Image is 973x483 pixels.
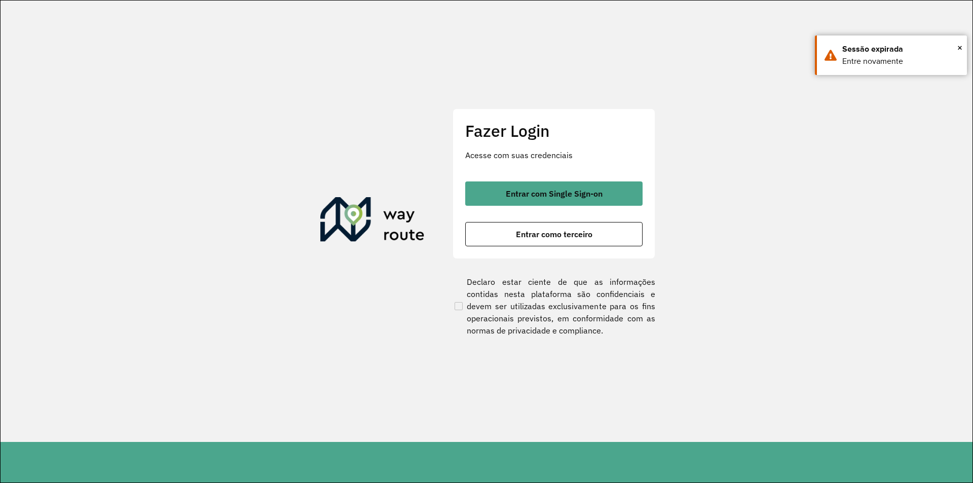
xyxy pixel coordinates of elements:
[465,222,643,246] button: button
[453,276,655,337] label: Declaro estar ciente de que as informações contidas nesta plataforma são confidenciais e devem se...
[465,149,643,161] p: Acesse com suas credenciais
[842,55,959,67] div: Entre novamente
[320,197,425,246] img: Roteirizador AmbevTech
[842,43,959,55] div: Sessão expirada
[465,121,643,140] h2: Fazer Login
[957,40,962,55] span: ×
[465,181,643,206] button: button
[506,190,603,198] span: Entrar com Single Sign-on
[516,230,592,238] span: Entrar como terceiro
[957,40,962,55] button: Close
